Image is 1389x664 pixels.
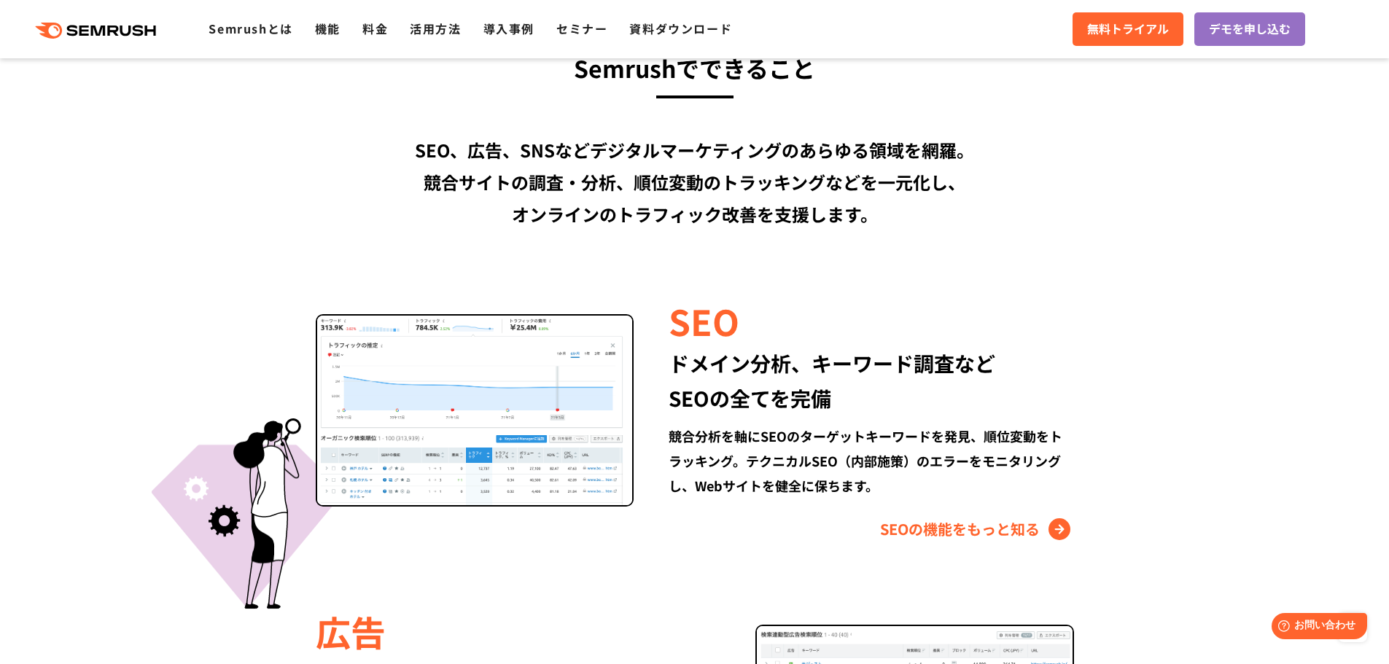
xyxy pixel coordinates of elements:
[880,517,1074,541] a: SEOの機能をもっと知る
[669,345,1073,415] div: ドメイン分析、キーワード調査など SEOの全てを完備
[209,20,292,37] a: Semrushとは
[1259,607,1373,648] iframe: Help widget launcher
[1209,20,1291,39] span: デモを申し込む
[1087,20,1169,39] span: 無料トライアル
[629,20,732,37] a: 資料ダウンロード
[276,134,1114,230] div: SEO、広告、SNSなどデジタルマーケティングのあらゆる領域を網羅。 競合サイトの調査・分析、順位変動のトラッキングなどを一元化し、 オンラインのトラフィック改善を支援します。
[276,48,1114,87] h3: Semrushでできること
[669,296,1073,345] div: SEO
[410,20,461,37] a: 活用方法
[1073,12,1183,46] a: 無料トライアル
[669,423,1073,498] div: 競合分析を軸にSEOのターゲットキーワードを発見、順位変動をトラッキング。テクニカルSEO（内部施策）のエラーをモニタリングし、Webサイトを健全に保ちます。
[556,20,607,37] a: セミナー
[483,20,534,37] a: 導入事例
[316,606,720,656] div: 広告
[1194,12,1305,46] a: デモを申し込む
[362,20,388,37] a: 料金
[315,20,341,37] a: 機能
